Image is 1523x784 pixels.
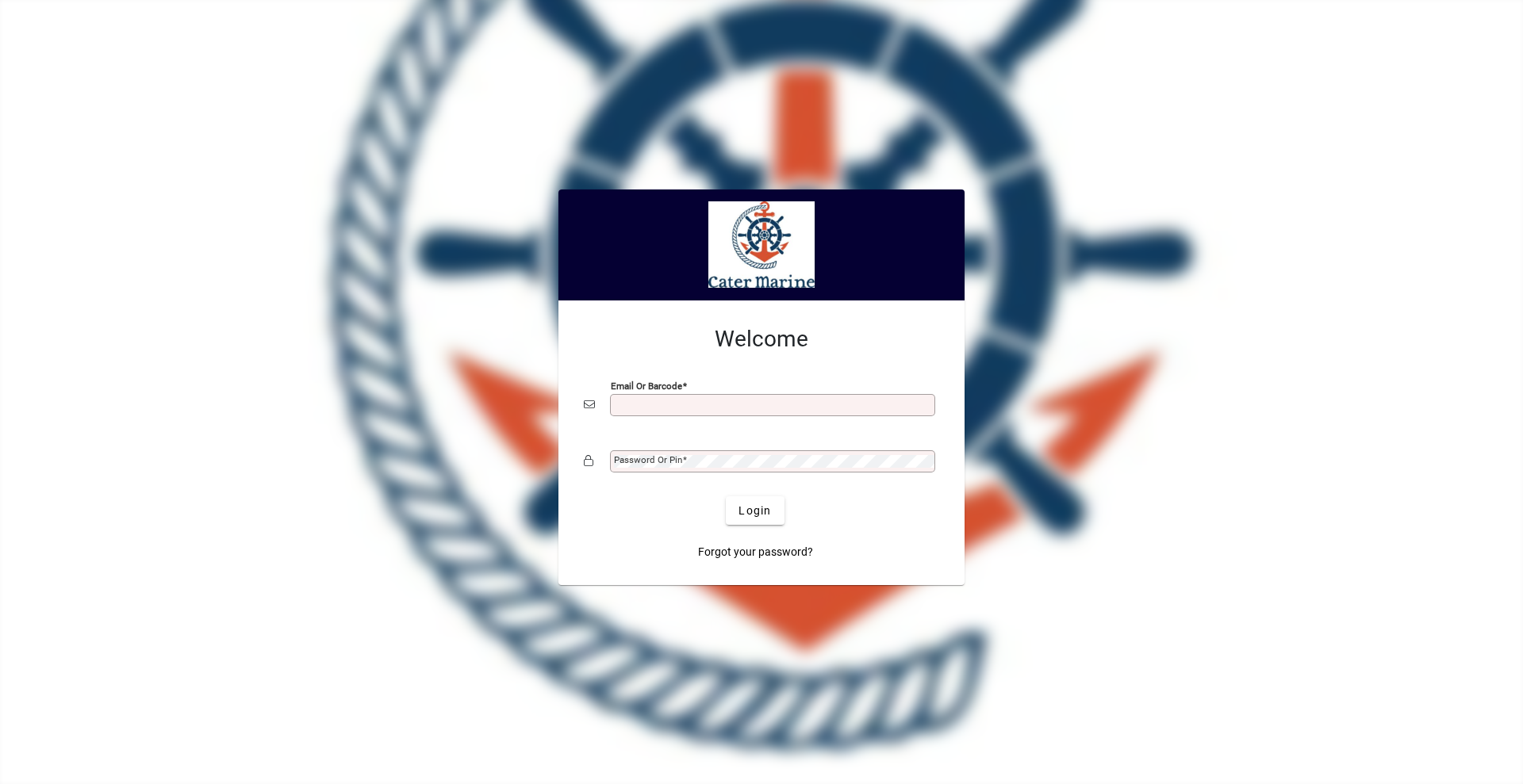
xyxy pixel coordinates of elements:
[698,544,813,560] span: Forgot your password?
[726,496,784,525] button: Login
[584,326,939,353] h2: Welcome
[692,537,819,566] a: Forgot your password?
[611,381,682,392] mat-label: Email or Barcode
[614,454,682,465] mat-label: Password or Pin
[738,503,771,519] span: Login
